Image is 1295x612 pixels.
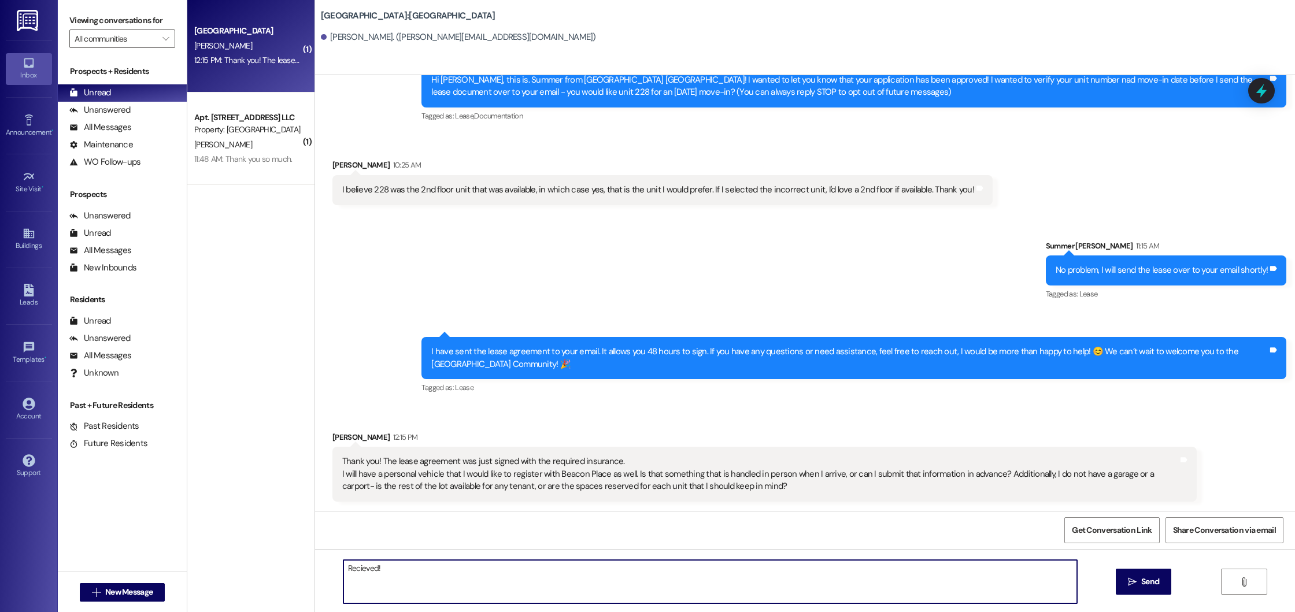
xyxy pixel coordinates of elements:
[1079,289,1098,299] span: Lease
[58,65,187,77] div: Prospects + Residents
[194,25,301,37] div: [GEOGRAPHIC_DATA]
[1239,577,1248,587] i: 
[321,31,596,43] div: [PERSON_NAME]. ([PERSON_NAME][EMAIL_ADDRESS][DOMAIN_NAME])
[455,383,473,392] span: Lease
[69,367,119,379] div: Unknown
[390,431,418,443] div: 12:15 PM
[6,53,52,84] a: Inbox
[455,111,474,121] span: Lease ,
[69,156,140,168] div: WO Follow-ups
[194,40,252,51] span: [PERSON_NAME]
[421,379,1286,396] div: Tagged as:
[332,431,1197,447] div: [PERSON_NAME]
[80,583,165,602] button: New Message
[69,12,175,29] label: Viewing conversations for
[321,10,495,22] b: [GEOGRAPHIC_DATA]: [GEOGRAPHIC_DATA]
[45,354,46,362] span: •
[1128,577,1137,587] i: 
[69,104,131,116] div: Unanswered
[6,451,52,482] a: Support
[194,139,252,150] span: [PERSON_NAME]
[69,87,111,99] div: Unread
[332,159,993,175] div: [PERSON_NAME]
[75,29,157,48] input: All communities
[194,154,292,164] div: 11:48 AM: Thank you so much.
[1046,285,1286,302] div: Tagged as:
[17,10,40,31] img: ResiDesk Logo
[69,315,111,327] div: Unread
[1064,517,1159,543] button: Get Conversation Link
[6,224,52,255] a: Buildings
[342,184,974,196] div: I believe 228 was the 2nd floor unit that was available, in which case yes, that is the unit I wo...
[1056,264,1268,276] div: No problem, I will send the lease over to your email shortly!
[1133,240,1160,252] div: 11:15 AM
[58,399,187,411] div: Past + Future Residents
[1173,524,1276,536] span: Share Conversation via email
[474,111,523,121] span: Documentation
[69,420,139,432] div: Past Residents
[6,280,52,311] a: Leads
[69,244,131,257] div: All Messages
[69,350,131,362] div: All Messages
[6,337,52,369] a: Templates •
[69,121,131,133] div: All Messages
[42,183,43,191] span: •
[194,124,301,136] div: Property: [GEOGRAPHIC_DATA]
[51,127,53,135] span: •
[343,560,1077,603] textarea: Recieved!
[1072,524,1152,536] span: Get Conversation Link
[162,34,169,43] i: 
[69,139,133,151] div: Maintenance
[390,159,421,171] div: 10:25 AM
[6,394,52,425] a: Account
[105,586,153,598] span: New Message
[431,346,1268,370] div: I have sent the lease agreement to your email. It allows you 48 hours to sign. If you have any qu...
[1165,517,1283,543] button: Share Conversation via email
[69,227,111,239] div: Unread
[431,74,1268,99] div: Hi [PERSON_NAME], this is. Summer from [GEOGRAPHIC_DATA] [GEOGRAPHIC_DATA]! I wanted to let you k...
[92,588,101,597] i: 
[69,437,147,450] div: Future Residents
[342,455,1179,492] div: Thank you! The lease agreement was just signed with the required insurance. I will have a persona...
[1141,576,1159,588] span: Send
[69,332,131,344] div: Unanswered
[421,107,1286,124] div: Tagged as:
[194,112,301,124] div: Apt. [STREET_ADDRESS] LLC
[58,188,187,201] div: Prospects
[69,262,136,274] div: New Inbounds
[69,210,131,222] div: Unanswered
[1046,240,1286,256] div: Summer [PERSON_NAME]
[6,167,52,198] a: Site Visit •
[58,294,187,306] div: Residents
[1116,569,1172,595] button: Send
